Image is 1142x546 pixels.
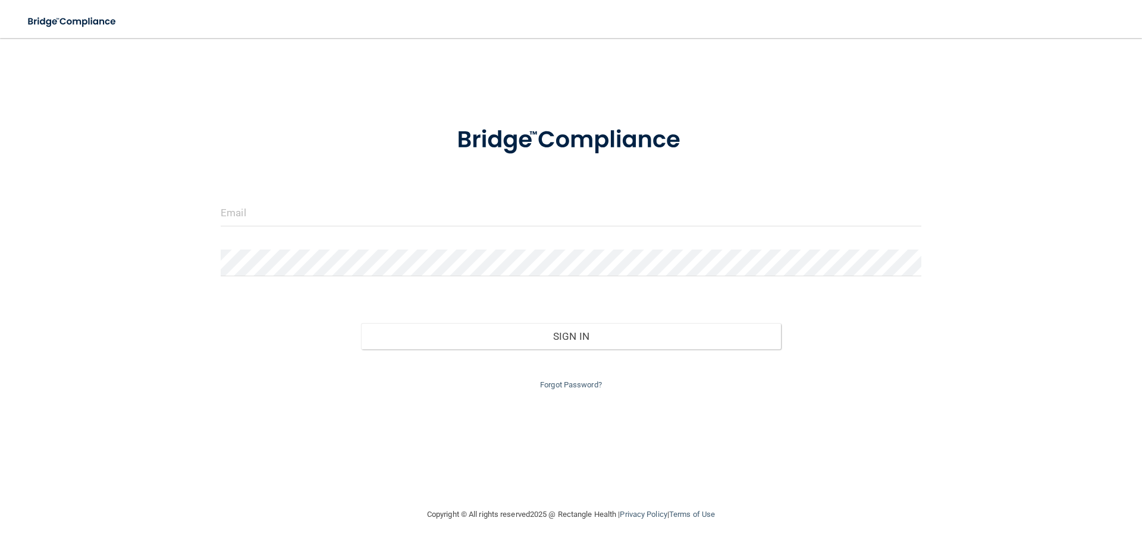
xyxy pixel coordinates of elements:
[221,200,921,226] input: Email
[540,380,602,389] a: Forgot Password?
[432,109,710,171] img: bridge_compliance_login_screen.278c3ca4.svg
[354,495,788,534] div: Copyright © All rights reserved 2025 @ Rectangle Health | |
[18,10,127,34] img: bridge_compliance_login_screen.278c3ca4.svg
[620,510,667,519] a: Privacy Policy
[361,323,782,349] button: Sign In
[669,510,715,519] a: Terms of Use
